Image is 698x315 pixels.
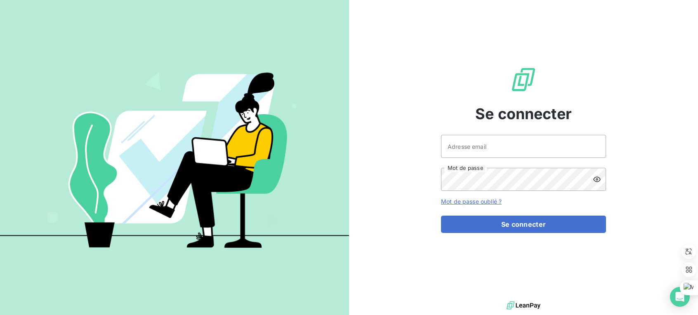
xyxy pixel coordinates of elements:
[510,66,537,93] img: Logo LeanPay
[507,299,540,312] img: logo
[441,135,606,158] input: placeholder
[475,103,572,125] span: Se connecter
[441,216,606,233] button: Se connecter
[670,287,690,307] div: Open Intercom Messenger
[441,198,502,205] a: Mot de passe oublié ?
